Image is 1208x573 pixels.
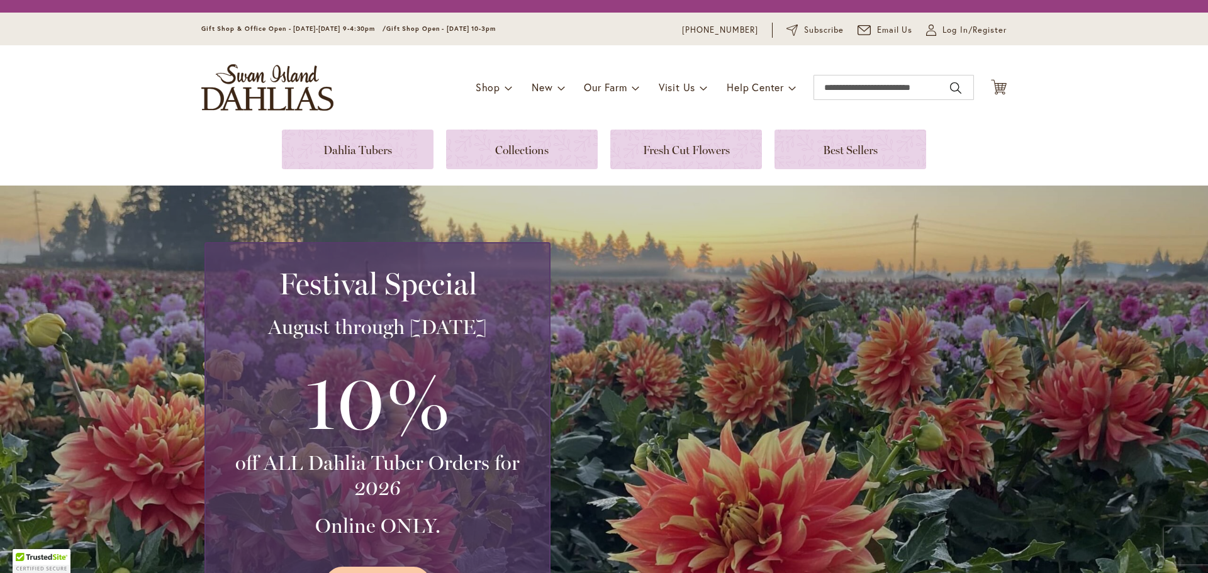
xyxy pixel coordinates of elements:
div: TrustedSite Certified [13,549,70,573]
a: Email Us [858,24,913,36]
span: Visit Us [659,81,695,94]
button: Search [950,78,961,98]
span: Log In/Register [942,24,1007,36]
span: Gift Shop Open - [DATE] 10-3pm [386,25,496,33]
a: Subscribe [786,24,844,36]
span: Gift Shop & Office Open - [DATE]-[DATE] 9-4:30pm / [201,25,386,33]
a: [PHONE_NUMBER] [682,24,758,36]
span: New [532,81,552,94]
h2: Festival Special [221,266,534,301]
span: Help Center [727,81,784,94]
span: Subscribe [804,24,844,36]
h3: off ALL Dahlia Tuber Orders for 2026 [221,450,534,501]
h3: August through [DATE] [221,314,534,340]
span: Our Farm [584,81,627,94]
h3: Online ONLY. [221,513,534,538]
a: Log In/Register [926,24,1007,36]
a: store logo [201,64,333,111]
span: Shop [476,81,500,94]
span: Email Us [877,24,913,36]
h3: 10% [221,352,534,450]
